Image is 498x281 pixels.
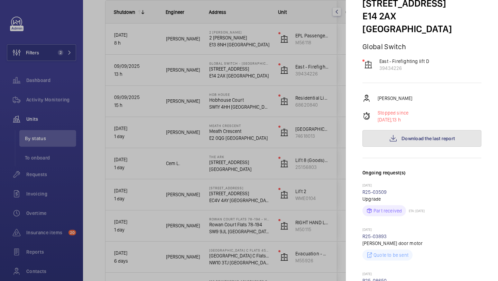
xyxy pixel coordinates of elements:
p: E14 2AX [GEOGRAPHIC_DATA] [362,10,481,35]
p: ETA: [DATE] [406,209,425,213]
p: [PERSON_NAME] door motor [362,240,481,247]
span: Download the last report [402,136,455,141]
p: [DATE] [362,227,481,233]
p: Part received [373,207,402,214]
p: 39434226 [379,65,429,72]
p: 13 h [378,116,408,123]
p: Stopped since [378,109,408,116]
a: R25-03893 [362,234,387,239]
p: [PERSON_NAME] [378,95,412,102]
h3: Ongoing request(s) [362,169,481,183]
p: East - Firefighting lift D [379,58,429,65]
p: Upgrade [362,196,481,202]
span: [DATE], [378,117,392,123]
p: [DATE] [362,272,481,277]
img: elevator.svg [364,61,372,69]
p: Quote to be sent [373,252,408,259]
p: Global Switch [362,42,481,51]
button: Download the last report [362,130,481,147]
p: [DATE] [362,183,481,189]
a: R25-03509 [362,189,387,195]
